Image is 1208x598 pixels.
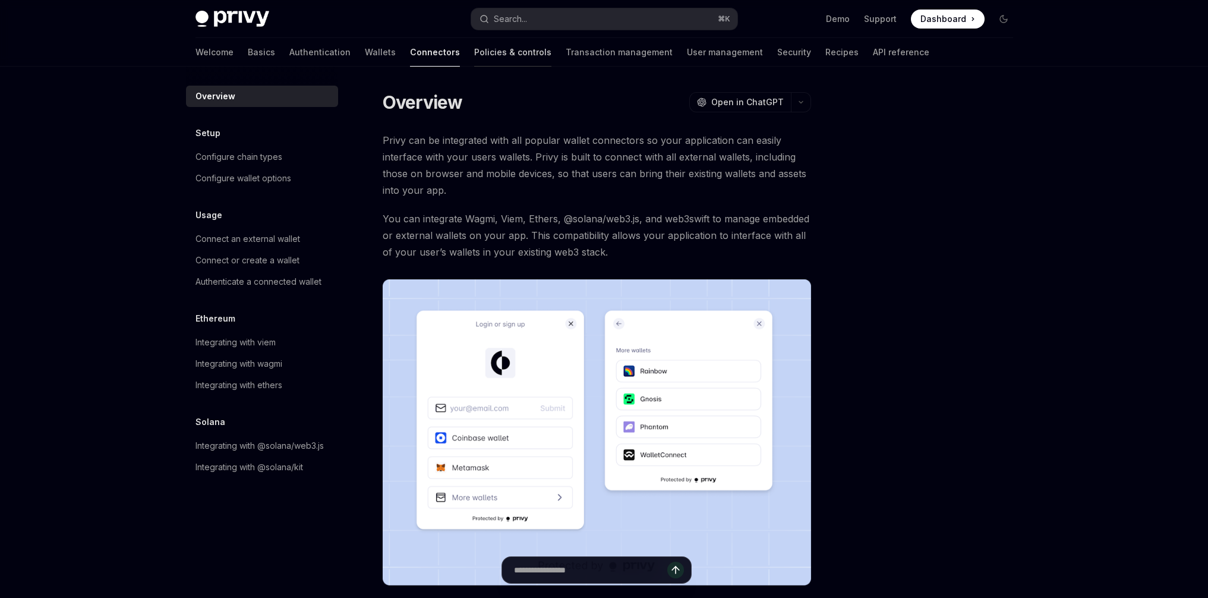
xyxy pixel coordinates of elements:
[186,250,338,271] a: Connect or create a wallet
[186,332,338,353] a: Integrating with viem
[873,38,929,67] a: API reference
[687,38,763,67] a: User management
[195,232,300,246] div: Connect an external wallet
[186,228,338,250] a: Connect an external wallet
[667,562,684,578] button: Send message
[911,10,985,29] a: Dashboard
[195,357,282,371] div: Integrating with wagmi
[195,335,276,350] div: Integrating with viem
[777,38,811,67] a: Security
[689,92,791,112] button: Open in ChatGPT
[195,89,235,103] div: Overview
[383,132,811,199] span: Privy can be integrated with all popular wallet connectors so your application can easily interfa...
[186,271,338,292] a: Authenticate a connected wallet
[383,92,463,113] h1: Overview
[195,38,234,67] a: Welcome
[195,208,222,222] h5: Usage
[195,275,321,289] div: Authenticate a connected wallet
[494,12,527,26] div: Search...
[186,435,338,457] a: Integrating with @solana/web3.js
[186,146,338,168] a: Configure chain types
[186,168,338,189] a: Configure wallet options
[195,126,220,140] h5: Setup
[195,378,282,392] div: Integrating with ethers
[825,38,859,67] a: Recipes
[195,439,324,453] div: Integrating with @solana/web3.js
[994,10,1013,29] button: Toggle dark mode
[186,457,338,478] a: Integrating with @solana/kit
[195,311,235,326] h5: Ethereum
[195,460,303,474] div: Integrating with @solana/kit
[383,279,811,586] img: Connectors3
[471,8,737,30] button: Search...⌘K
[826,13,850,25] a: Demo
[365,38,396,67] a: Wallets
[410,38,460,67] a: Connectors
[195,150,282,164] div: Configure chain types
[195,171,291,185] div: Configure wallet options
[248,38,275,67] a: Basics
[186,374,338,396] a: Integrating with ethers
[383,210,811,260] span: You can integrate Wagmi, Viem, Ethers, @solana/web3.js, and web3swift to manage embedded or exter...
[186,353,338,374] a: Integrating with wagmi
[864,13,897,25] a: Support
[195,415,225,429] h5: Solana
[195,11,269,27] img: dark logo
[711,96,784,108] span: Open in ChatGPT
[195,253,299,267] div: Connect or create a wallet
[186,86,338,107] a: Overview
[718,14,730,24] span: ⌘ K
[566,38,673,67] a: Transaction management
[920,13,966,25] span: Dashboard
[474,38,551,67] a: Policies & controls
[289,38,351,67] a: Authentication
